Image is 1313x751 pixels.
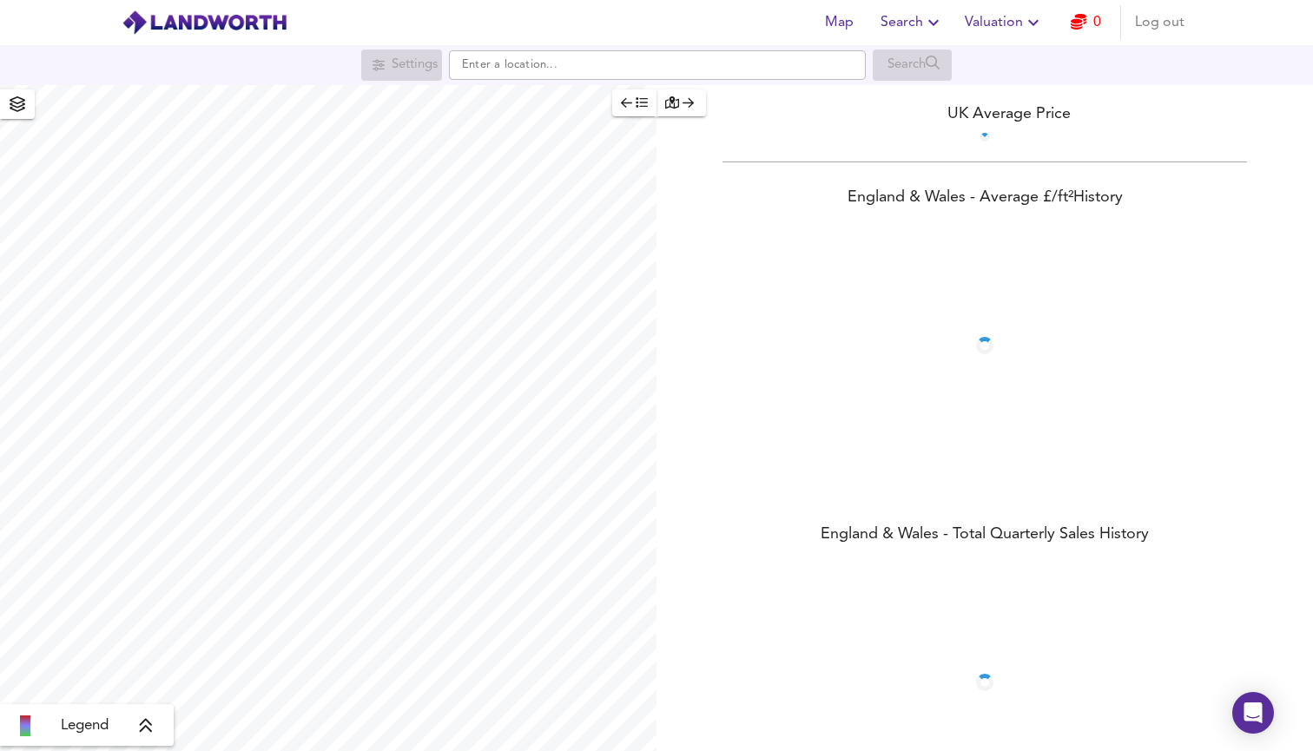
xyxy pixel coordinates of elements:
[656,524,1313,548] div: England & Wales - Total Quarterly Sales History
[1135,10,1184,35] span: Log out
[881,10,944,35] span: Search
[361,49,442,81] div: Search for a location first or explore the map
[873,49,952,81] div: Search for a location first or explore the map
[656,102,1313,126] div: UK Average Price
[965,10,1044,35] span: Valuation
[958,5,1051,40] button: Valuation
[818,10,860,35] span: Map
[1071,10,1101,35] a: 0
[122,10,287,36] img: logo
[874,5,951,40] button: Search
[1058,5,1113,40] button: 0
[61,715,109,736] span: Legend
[1128,5,1191,40] button: Log out
[449,50,866,80] input: Enter a location...
[656,187,1313,211] div: England & Wales - Average £/ ft² History
[811,5,867,40] button: Map
[1232,692,1274,734] div: Open Intercom Messenger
